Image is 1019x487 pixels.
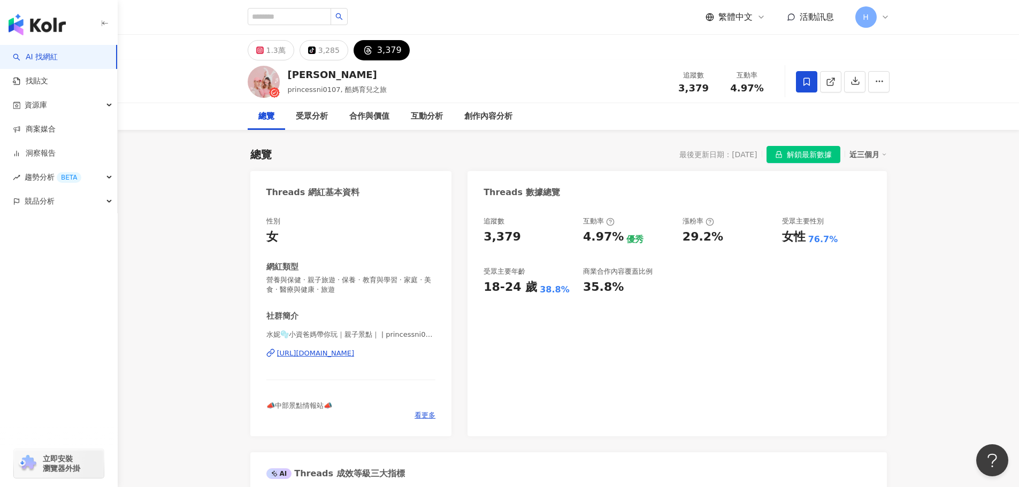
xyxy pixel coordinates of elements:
span: 解鎖最新數據 [787,146,832,164]
div: 3,379 [484,229,521,245]
span: 看更多 [415,411,435,420]
div: 創作內容分析 [464,110,512,123]
div: 總覽 [250,147,272,162]
div: [URL][DOMAIN_NAME] [277,349,355,358]
div: BETA [57,172,81,183]
div: 互動率 [727,70,768,81]
a: 洞察報告 [13,148,56,159]
div: 受眾主要年齡 [484,267,525,276]
span: search [335,13,343,20]
div: 互動分析 [411,110,443,123]
div: 38.8% [540,284,570,296]
a: chrome extension立即安裝 瀏覽器外掛 [14,449,104,478]
div: 優秀 [626,234,643,245]
div: 商業合作內容覆蓋比例 [583,267,653,276]
span: H [863,11,869,23]
div: 4.97% [583,229,624,245]
span: 4.97% [730,83,763,94]
div: 女 [266,229,278,245]
div: 網紅類型 [266,261,298,273]
button: 解鎖最新數據 [767,146,840,163]
a: searchAI 找網紅 [13,52,58,63]
button: 3,379 [354,40,410,60]
div: 漲粉率 [683,217,714,226]
div: 76.7% [808,234,838,245]
div: 總覽 [258,110,274,123]
div: 最後更新日期：[DATE] [679,150,757,159]
div: [PERSON_NAME] [288,68,387,81]
img: logo [9,14,66,35]
div: 受眾主要性別 [782,217,824,226]
div: 受眾分析 [296,110,328,123]
span: 競品分析 [25,189,55,213]
button: 3,285 [300,40,348,60]
button: 1.3萬 [248,40,294,60]
div: 29.2% [683,229,723,245]
span: 立即安裝 瀏覽器外掛 [43,454,80,473]
span: 活動訊息 [800,12,834,22]
div: 合作與價值 [349,110,389,123]
div: 35.8% [583,279,624,296]
iframe: Help Scout Beacon - Open [976,444,1008,476]
div: 近三個月 [849,148,887,161]
a: [URL][DOMAIN_NAME] [266,349,436,358]
span: 繁體中文 [718,11,753,23]
span: lock [775,151,783,158]
div: 社群簡介 [266,311,298,322]
span: 營養與保健 · 親子旅遊 · 保養 · 教育與學習 · 家庭 · 美食 · 醫療與健康 · 旅遊 [266,275,436,295]
div: 追蹤數 [484,217,504,226]
span: princessni0107, 酷媽育兒之旅 [288,86,387,94]
div: Threads 數據總覽 [484,187,560,198]
div: 18-24 歲 [484,279,537,296]
div: Threads 成效等級三大指標 [266,468,405,480]
div: Threads 網紅基本資料 [266,187,359,198]
a: 找貼文 [13,76,48,87]
div: AI [266,468,292,479]
div: 1.3萬 [266,43,286,58]
span: rise [13,174,20,181]
a: 商案媒合 [13,124,56,135]
img: chrome extension [17,455,38,472]
div: 性別 [266,217,280,226]
span: 資源庫 [25,93,47,117]
div: 3,379 [377,43,402,58]
div: 互動率 [583,217,615,226]
div: 女性 [782,229,806,245]
span: 3,379 [678,82,709,94]
span: 水妮🫧小資爸媽帶你玩｜親子景點｜ | princessni0107 [266,330,436,339]
div: 3,285 [318,43,340,58]
img: KOL Avatar [248,66,280,98]
div: 追蹤數 [673,70,714,81]
span: 趨勢分析 [25,165,81,189]
span: 📣中部景點情報站📣 [266,401,332,409]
